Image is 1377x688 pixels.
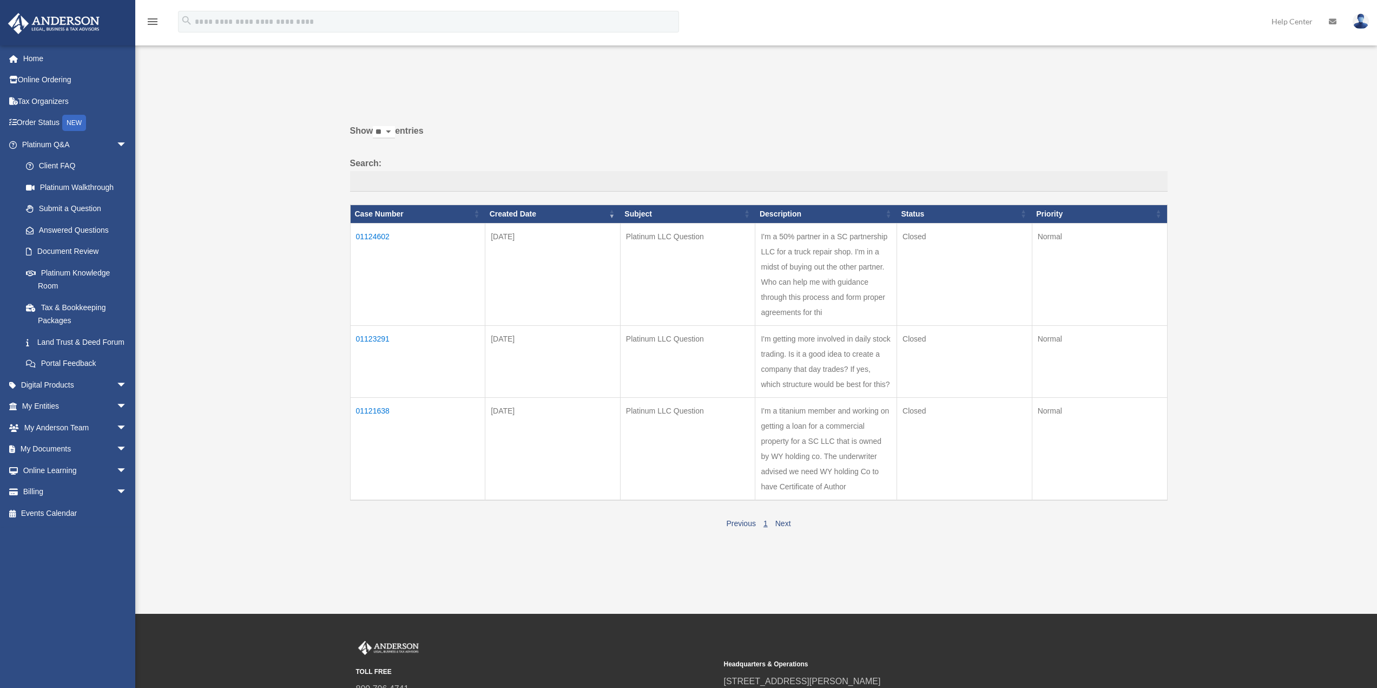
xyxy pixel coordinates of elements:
[897,223,1032,325] td: Closed
[350,325,485,397] td: 01123291
[350,123,1168,149] label: Show entries
[15,297,138,331] a: Tax & Bookkeeping Packages
[373,126,395,139] select: Showentries
[350,171,1168,192] input: Search:
[763,519,768,528] a: 1
[8,481,143,503] a: Billingarrow_drop_down
[620,205,755,223] th: Subject: activate to sort column ascending
[897,205,1032,223] th: Status: activate to sort column ascending
[485,325,621,397] td: [DATE]
[15,198,138,220] a: Submit a Question
[8,438,143,460] a: My Documentsarrow_drop_down
[15,176,138,198] a: Platinum Walkthrough
[8,396,143,417] a: My Entitiesarrow_drop_down
[8,69,143,91] a: Online Ordering
[8,134,138,155] a: Platinum Q&Aarrow_drop_down
[15,353,138,375] a: Portal Feedback
[15,241,138,263] a: Document Review
[485,397,621,500] td: [DATE]
[15,219,133,241] a: Answered Questions
[15,262,138,297] a: Platinum Knowledge Room
[1032,325,1167,397] td: Normal
[724,659,1084,670] small: Headquarters & Operations
[1032,205,1167,223] th: Priority: activate to sort column ascending
[485,205,621,223] th: Created Date: activate to sort column ascending
[8,374,143,396] a: Digital Productsarrow_drop_down
[620,223,755,325] td: Platinum LLC Question
[350,397,485,500] td: 01121638
[116,438,138,461] span: arrow_drop_down
[8,460,143,481] a: Online Learningarrow_drop_down
[116,460,138,482] span: arrow_drop_down
[62,115,86,131] div: NEW
[181,15,193,27] i: search
[356,641,421,655] img: Anderson Advisors Platinum Portal
[8,112,143,134] a: Order StatusNEW
[8,417,143,438] a: My Anderson Teamarrow_drop_down
[350,205,485,223] th: Case Number: activate to sort column ascending
[116,396,138,418] span: arrow_drop_down
[755,223,897,325] td: I'm a 50% partner in a SC partnership LLC for a truck repair shop. I'm in a midst of buying out t...
[485,223,621,325] td: [DATE]
[620,397,755,500] td: Platinum LLC Question
[620,325,755,397] td: Platinum LLC Question
[755,325,897,397] td: I'm getting more involved in daily stock trading. Is it a good idea to create a company that day ...
[1353,14,1369,29] img: User Pic
[755,397,897,500] td: I'm a titanium member and working on getting a loan for a commercial property for a SC LLC that i...
[356,666,716,678] small: TOLL FREE
[1032,397,1167,500] td: Normal
[146,19,159,28] a: menu
[1032,223,1167,325] td: Normal
[8,90,143,112] a: Tax Organizers
[897,325,1032,397] td: Closed
[775,519,791,528] a: Next
[116,134,138,156] span: arrow_drop_down
[15,155,138,177] a: Client FAQ
[724,677,881,686] a: [STREET_ADDRESS][PERSON_NAME]
[726,519,755,528] a: Previous
[146,15,159,28] i: menu
[15,331,138,353] a: Land Trust & Deed Forum
[116,417,138,439] span: arrow_drop_down
[116,481,138,503] span: arrow_drop_down
[897,397,1032,500] td: Closed
[350,223,485,325] td: 01124602
[5,13,103,34] img: Anderson Advisors Platinum Portal
[8,502,143,524] a: Events Calendar
[755,205,897,223] th: Description: activate to sort column ascending
[350,156,1168,192] label: Search:
[116,374,138,396] span: arrow_drop_down
[8,48,143,69] a: Home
